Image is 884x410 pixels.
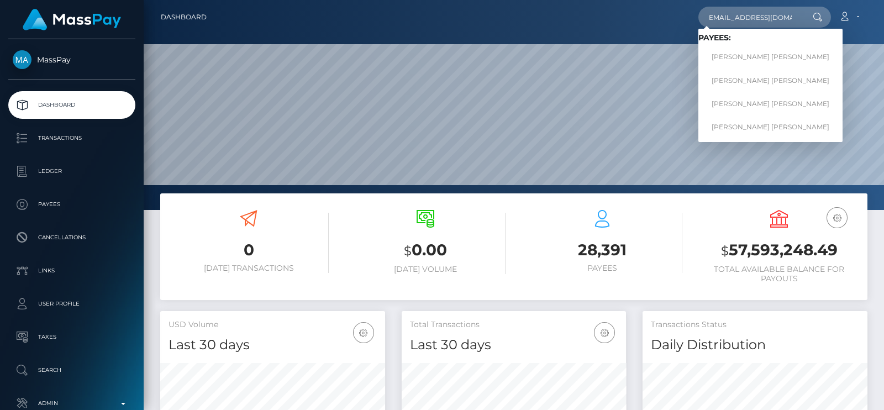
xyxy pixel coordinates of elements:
[410,319,618,330] h5: Total Transactions
[169,264,329,273] h6: [DATE] Transactions
[161,6,207,29] a: Dashboard
[698,93,843,114] a: [PERSON_NAME] [PERSON_NAME]
[13,262,131,279] p: Links
[651,335,859,355] h4: Daily Distribution
[13,130,131,146] p: Transactions
[699,239,859,262] h3: 57,593,248.49
[13,229,131,246] p: Cancellations
[13,296,131,312] p: User Profile
[8,55,135,65] span: MassPay
[13,362,131,379] p: Search
[8,124,135,152] a: Transactions
[8,224,135,251] a: Cancellations
[13,196,131,213] p: Payees
[410,335,618,355] h4: Last 30 days
[8,91,135,119] a: Dashboard
[698,7,802,28] input: Search...
[8,323,135,351] a: Taxes
[404,243,412,259] small: $
[8,290,135,318] a: User Profile
[169,335,377,355] h4: Last 30 days
[698,47,843,67] a: [PERSON_NAME] [PERSON_NAME]
[13,50,31,69] img: MassPay
[13,163,131,180] p: Ledger
[8,191,135,218] a: Payees
[345,239,506,262] h3: 0.00
[522,239,682,261] h3: 28,391
[522,264,682,273] h6: Payees
[169,319,377,330] h5: USD Volume
[13,97,131,113] p: Dashboard
[8,257,135,285] a: Links
[698,70,843,91] a: [PERSON_NAME] [PERSON_NAME]
[651,319,859,330] h5: Transactions Status
[23,9,121,30] img: MassPay Logo
[721,243,729,259] small: $
[699,265,859,283] h6: Total Available Balance for Payouts
[698,117,843,137] a: [PERSON_NAME] [PERSON_NAME]
[169,239,329,261] h3: 0
[8,157,135,185] a: Ledger
[345,265,506,274] h6: [DATE] Volume
[8,356,135,384] a: Search
[13,329,131,345] p: Taxes
[698,33,843,43] h6: Payees:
